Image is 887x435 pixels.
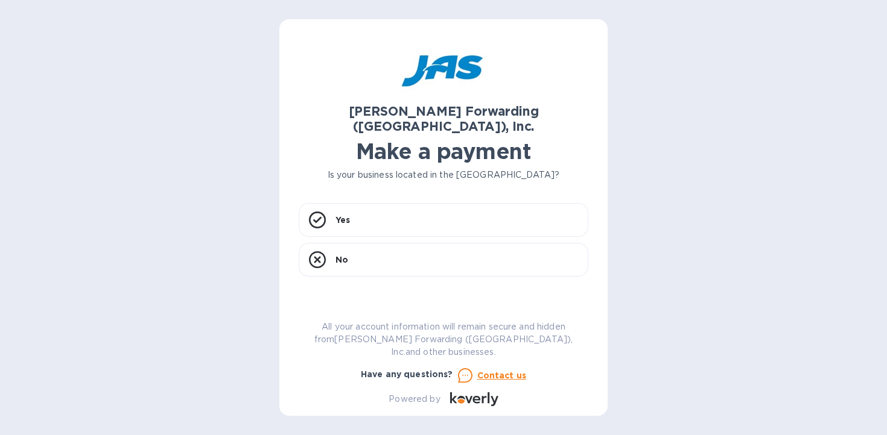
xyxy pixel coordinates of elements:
[361,369,453,379] b: Have any questions?
[349,104,539,134] b: [PERSON_NAME] Forwarding ([GEOGRAPHIC_DATA]), Inc.
[299,169,588,181] p: Is your business located in the [GEOGRAPHIC_DATA]?
[389,393,440,405] p: Powered by
[335,214,350,226] p: Yes
[299,321,588,358] p: All your account information will remain secure and hidden from [PERSON_NAME] Forwarding ([GEOGRA...
[477,371,527,380] u: Contact us
[299,139,588,164] h1: Make a payment
[335,254,348,266] p: No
